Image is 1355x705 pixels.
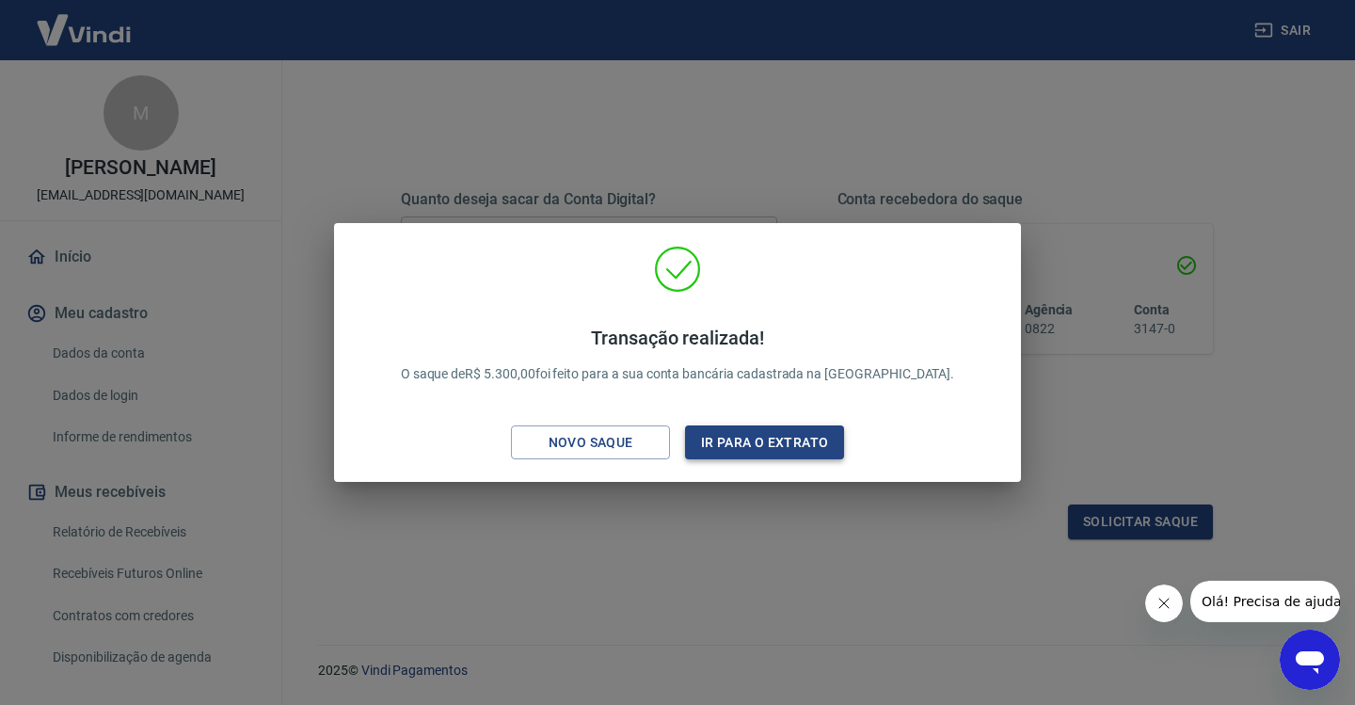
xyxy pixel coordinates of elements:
button: Ir para o extrato [685,425,844,460]
h4: Transação realizada! [401,327,955,349]
div: Novo saque [526,431,656,455]
p: O saque de R$ 5.300,00 foi feito para a sua conta bancária cadastrada na [GEOGRAPHIC_DATA]. [401,327,955,384]
button: Novo saque [511,425,670,460]
iframe: Botão para abrir a janela de mensagens [1280,630,1340,690]
span: Olá! Precisa de ajuda? [11,13,158,28]
iframe: Fechar mensagem [1145,585,1183,622]
iframe: Mensagem da empresa [1190,581,1340,622]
